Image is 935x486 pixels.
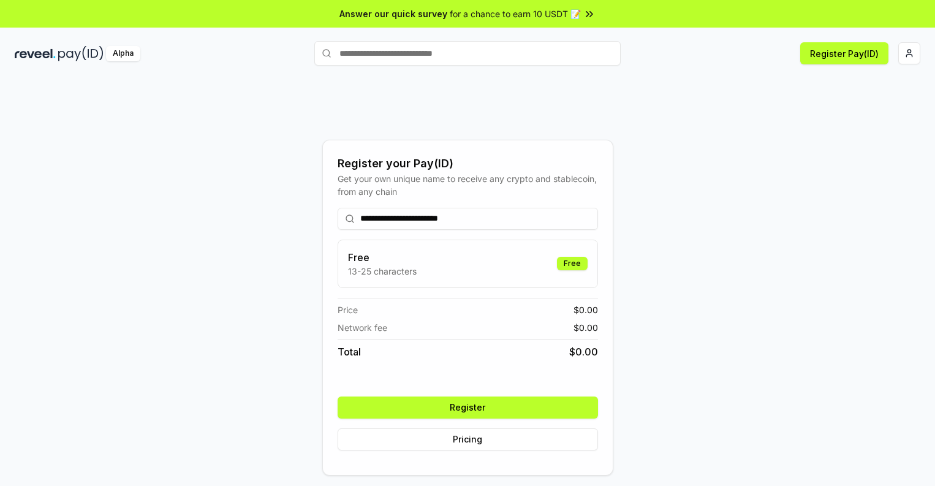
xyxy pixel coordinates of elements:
[573,303,598,316] span: $ 0.00
[339,7,447,20] span: Answer our quick survey
[338,303,358,316] span: Price
[338,172,598,198] div: Get your own unique name to receive any crypto and stablecoin, from any chain
[800,42,888,64] button: Register Pay(ID)
[348,250,417,265] h3: Free
[338,397,598,419] button: Register
[573,321,598,334] span: $ 0.00
[338,155,598,172] div: Register your Pay(ID)
[106,46,140,61] div: Alpha
[348,265,417,278] p: 13-25 characters
[569,344,598,359] span: $ 0.00
[557,257,588,270] div: Free
[338,321,387,334] span: Network fee
[450,7,581,20] span: for a chance to earn 10 USDT 📝
[15,46,56,61] img: reveel_dark
[338,344,361,359] span: Total
[58,46,104,61] img: pay_id
[338,428,598,450] button: Pricing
